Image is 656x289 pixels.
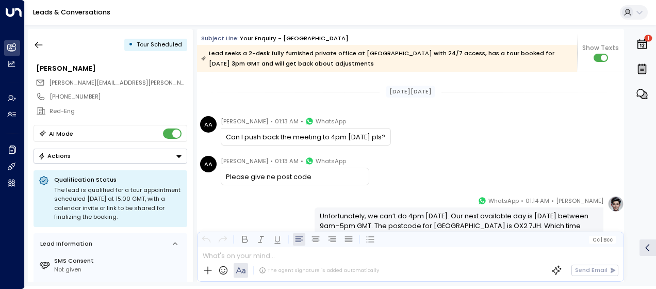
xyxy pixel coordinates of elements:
[526,196,549,206] span: 01:14 AM
[54,256,184,265] label: SMS Consent
[301,116,303,126] span: •
[226,132,385,142] div: Can I push back the meeting to 4pm [DATE] pls?
[316,116,346,126] span: WhatsApp
[217,233,229,246] button: Redo
[320,211,599,241] div: Unfortunately, we can’t do 4pm [DATE]. Our next available day is [DATE] between 9am–5pm GMT. The ...
[582,43,619,53] span: Show Texts
[201,48,572,69] div: Lead seeks a 2-desk fully furnished private office at [GEOGRAPHIC_DATA] with 24/7 access, has a t...
[200,116,217,133] div: AA
[270,156,273,166] span: •
[601,237,602,243] span: |
[240,34,349,43] div: Your enquiry - [GEOGRAPHIC_DATA]
[37,239,92,248] div: Lead Information
[50,92,187,101] div: [PHONE_NUMBER]
[275,156,299,166] span: 01:13 AM
[36,63,187,73] div: [PERSON_NAME]
[54,265,184,274] div: Not given
[128,37,133,52] div: •
[38,152,71,159] div: Actions
[386,86,435,98] div: [DATE][DATE]
[137,40,182,49] span: Tour Scheduled
[50,107,187,116] div: Red-Eng
[54,186,182,222] div: The lead is qualified for a tour appointment scheduled [DATE] at 15:00 GMT, with a calendar invit...
[200,233,212,246] button: Undo
[645,35,652,42] span: 1
[633,33,651,56] button: 1
[221,116,268,126] span: [PERSON_NAME]
[589,236,616,244] button: Cc|Bcc
[556,196,603,206] span: [PERSON_NAME]
[33,8,110,17] a: Leads & Conversations
[49,78,244,87] span: [PERSON_NAME][EMAIL_ADDRESS][PERSON_NAME][DOMAIN_NAME]
[200,156,217,172] div: AA
[34,149,187,164] button: Actions
[488,196,519,206] span: WhatsApp
[201,34,239,42] span: Subject Line:
[259,267,379,274] div: The agent signature is added automatically
[49,129,73,139] div: AI Mode
[270,116,273,126] span: •
[49,78,187,87] span: alex.arthur@red-eng.com
[275,116,299,126] span: 01:13 AM
[226,172,364,182] div: Please give ne post code
[54,175,182,184] p: Qualification Status
[521,196,523,206] span: •
[34,149,187,164] div: Button group with a nested menu
[593,237,613,243] span: Cc Bcc
[316,156,346,166] span: WhatsApp
[221,156,268,166] span: [PERSON_NAME]
[608,196,624,212] img: profile-logo.png
[551,196,554,206] span: •
[301,156,303,166] span: •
